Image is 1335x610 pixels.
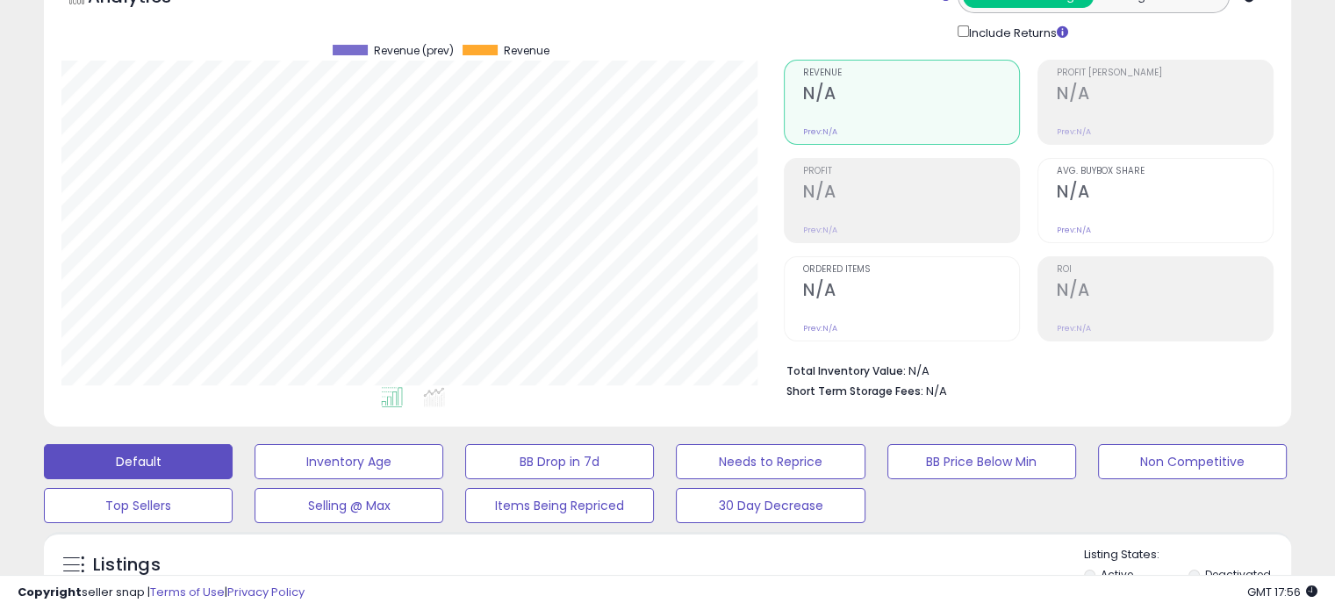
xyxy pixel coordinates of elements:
[1057,280,1273,304] h2: N/A
[44,444,233,479] button: Default
[1098,444,1287,479] button: Non Competitive
[803,83,1019,107] h2: N/A
[926,383,947,399] span: N/A
[1057,182,1273,205] h2: N/A
[944,22,1089,42] div: Include Returns
[887,444,1076,479] button: BB Price Below Min
[255,444,443,479] button: Inventory Age
[227,584,305,600] a: Privacy Policy
[676,444,865,479] button: Needs to Reprice
[1057,323,1091,334] small: Prev: N/A
[1204,567,1270,582] label: Deactivated
[1057,83,1273,107] h2: N/A
[18,584,82,600] strong: Copyright
[150,584,225,600] a: Terms of Use
[676,488,865,523] button: 30 Day Decrease
[18,585,305,601] div: seller snap | |
[255,488,443,523] button: Selling @ Max
[374,45,454,57] span: Revenue (prev)
[803,167,1019,176] span: Profit
[803,280,1019,304] h2: N/A
[1101,567,1133,582] label: Active
[93,553,161,578] h5: Listings
[786,359,1260,380] li: N/A
[1084,547,1291,563] p: Listing States:
[1057,167,1273,176] span: Avg. Buybox Share
[1057,126,1091,137] small: Prev: N/A
[1247,584,1317,600] span: 2025-09-17 17:56 GMT
[1057,68,1273,78] span: Profit [PERSON_NAME]
[1057,225,1091,235] small: Prev: N/A
[803,265,1019,275] span: Ordered Items
[803,68,1019,78] span: Revenue
[803,126,837,137] small: Prev: N/A
[465,488,654,523] button: Items Being Repriced
[44,488,233,523] button: Top Sellers
[786,384,923,398] b: Short Term Storage Fees:
[803,182,1019,205] h2: N/A
[803,323,837,334] small: Prev: N/A
[803,225,837,235] small: Prev: N/A
[504,45,549,57] span: Revenue
[1057,265,1273,275] span: ROI
[465,444,654,479] button: BB Drop in 7d
[786,363,906,378] b: Total Inventory Value:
